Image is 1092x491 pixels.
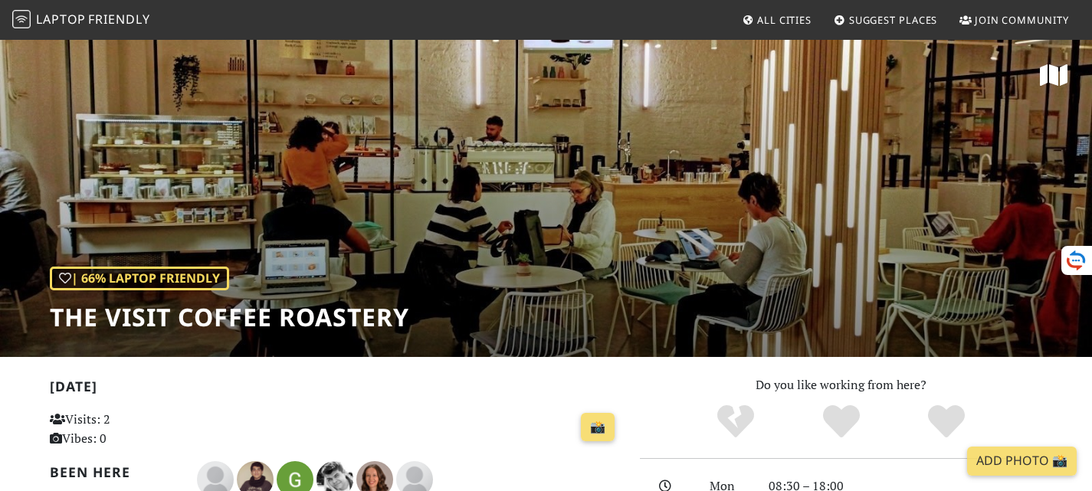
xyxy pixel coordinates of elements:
h2: [DATE] [50,378,621,401]
div: Definitely! [894,403,999,441]
span: Nazlı Ergüder [356,470,396,486]
p: Do you like working from here? [640,375,1043,395]
a: Suggest Places [828,6,944,34]
h2: Been here [50,464,179,480]
span: Join Community [975,13,1069,27]
a: 📸 [581,413,615,442]
span: Vlad Sitalo [316,470,356,486]
span: Kaja Tegtmeier [396,470,433,486]
p: Visits: 2 Vibes: 0 [50,410,228,449]
span: Gaurish Katlana [277,470,316,486]
a: All Cities [736,6,818,34]
img: LaptopFriendly [12,10,31,28]
span: All Cities [757,13,812,27]
a: Add Photo 📸 [967,447,1077,476]
span: Friendly [88,11,149,28]
div: No [683,403,789,441]
a: Join Community [953,6,1075,34]
span: Abdelkader Temani [237,470,277,486]
h1: The Visit Coffee Roastery [50,303,409,332]
div: Yes [789,403,894,441]
span: Laptop [36,11,86,28]
span: Tofu [197,470,237,486]
div: | 66% Laptop Friendly [50,267,229,291]
a: LaptopFriendly LaptopFriendly [12,7,150,34]
span: Suggest Places [849,13,938,27]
